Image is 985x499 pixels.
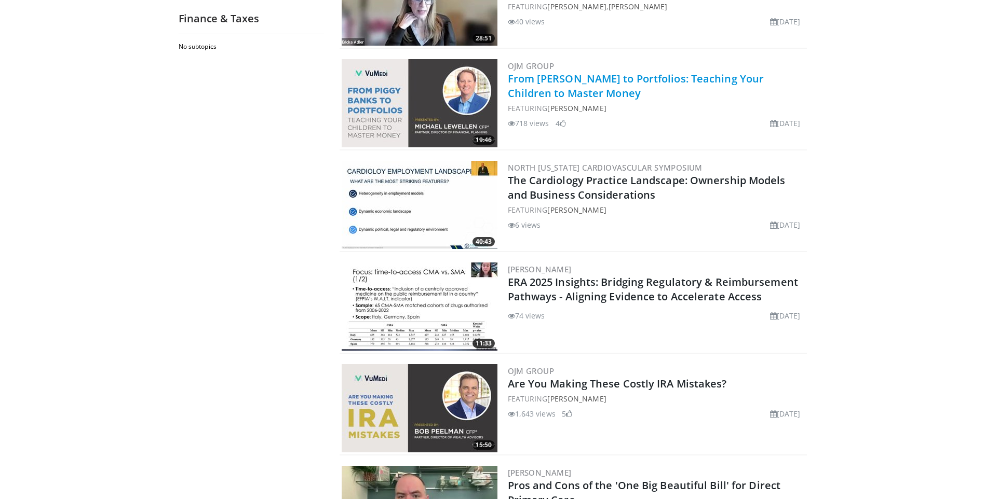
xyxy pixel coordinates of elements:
[508,393,805,404] div: FEATURING
[508,377,727,391] a: Are You Making These Costly IRA Mistakes?
[342,59,497,147] img: 282c92bf-9480-4465-9a17-aeac8df0c943.300x170_q85_crop-smart_upscale.jpg
[556,118,566,129] li: 4
[508,16,545,27] li: 40 views
[508,72,764,100] a: From [PERSON_NAME] to Portfolios: Teaching Your Children to Master Money
[342,364,497,452] a: 15:50
[547,2,606,11] a: [PERSON_NAME]
[508,162,703,173] a: North [US_STATE] Cardiovascular Symposium
[508,103,805,114] div: FEATURING
[508,408,556,419] li: 1,643 views
[508,467,572,478] a: [PERSON_NAME]
[473,440,495,450] span: 15:50
[473,339,495,348] span: 11:33
[770,310,801,321] li: [DATE]
[547,394,606,404] a: [PERSON_NAME]
[508,219,541,230] li: 6 views
[508,118,549,129] li: 718 views
[547,205,606,215] a: [PERSON_NAME]
[508,173,786,202] a: The Cardiology Practice Landscape: Ownership Models and Business Considerations
[508,310,545,321] li: 74 views
[770,408,801,419] li: [DATE]
[179,12,324,25] h2: Finance & Taxes
[473,135,495,145] span: 19:46
[342,161,497,249] a: 40:43
[508,366,555,376] a: OJM Group
[342,262,497,351] a: 11:33
[770,16,801,27] li: [DATE]
[770,219,801,230] li: [DATE]
[508,204,805,215] div: FEATURING
[508,1,805,12] div: FEATURING ,
[508,264,572,274] a: [PERSON_NAME]
[609,2,667,11] a: [PERSON_NAME]
[547,103,606,113] a: [PERSON_NAME]
[508,61,555,71] a: OJM Group
[179,43,321,51] h2: No subtopics
[342,262,497,351] img: e4ce9c3e-82a5-41eb-9089-8e7d411dceb7.300x170_q85_crop-smart_upscale.jpg
[562,408,572,419] li: 5
[342,161,497,249] img: 0527a5db-bbef-40e5-b0f5-0d4d6c182ae6.300x170_q85_crop-smart_upscale.jpg
[342,364,497,452] img: 4b415aee-9520-4d6f-a1e1-8e5e22de4108.300x170_q85_crop-smart_upscale.jpg
[508,275,798,303] a: ERA 2025 Insights: Bridging Regulatory & Reimbursement Pathways - Aligning Evidence to Accelerate...
[473,237,495,246] span: 40:43
[770,118,801,129] li: [DATE]
[473,34,495,43] span: 28:51
[342,59,497,147] a: 19:46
